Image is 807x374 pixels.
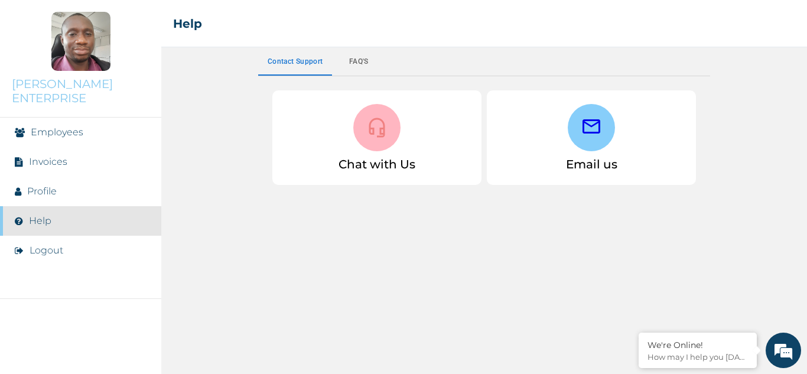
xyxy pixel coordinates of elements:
[29,215,51,226] a: Help
[51,12,110,71] img: Company
[272,90,481,185] div: Chat with Us
[12,77,149,105] p: [PERSON_NAME] ENTERPRISE
[258,47,710,76] div: basic tabs example
[31,126,83,138] a: Employees
[647,352,748,362] p: How may I help you today?
[332,47,385,76] button: Faq's
[647,340,748,350] div: We're Online!
[29,156,67,167] a: Invoices
[258,47,332,76] button: Contact support
[27,186,57,197] a: Profile
[12,344,149,362] img: RelianceHMO's Logo
[487,90,696,185] div: Email us
[30,245,63,256] button: Logout
[173,17,202,31] h2: Help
